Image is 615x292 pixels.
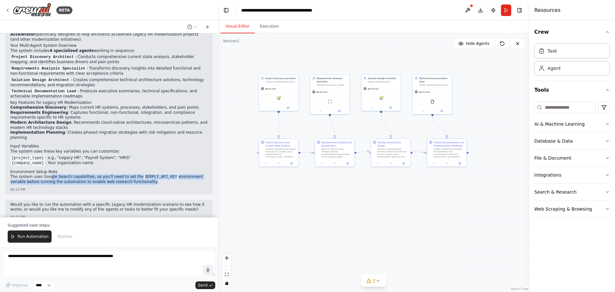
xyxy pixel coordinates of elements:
button: Start a new chat [202,23,213,31]
button: toggle interactivity [223,279,231,287]
li: : Creates phased migration strategies with risk mitigation and resource planning [10,130,208,140]
div: Based on the discovery findings, develop comprehensive requirements for the {project_type} modern... [321,148,352,158]
div: Solution Design ArchitectDesign comprehensive technical solutions for {project_type} modernizatio... [361,74,401,111]
button: Open in side panel [330,109,348,113]
strong: 4 specialized agents [50,48,94,53]
div: Database & Data [534,138,573,144]
code: Project Discovery Architect [10,54,75,60]
button: No output available [328,162,341,165]
button: Improve [3,281,30,289]
span: gpt-4o-mini [419,91,430,93]
div: Create comprehensive project documentation including discovery findings, requirements specificati... [419,84,450,86]
p: Would you like to run the automation with a specific Legacy HR modernization scenario to see how ... [10,202,208,212]
g: Edge from df406f27-c7b3-4162-afb0-8fcd016fad10 to a092f310-36e6-4b73-a483-c0c2c56a189e [328,116,336,137]
div: Web Scraping & Browsing [534,206,592,212]
div: Project Discovery Architect [265,77,296,80]
button: Web Scraping & Browsing [534,201,610,217]
g: Edge from a092f310-36e6-4b73-a483-c0c2c56a189e to bb2ca58a-53df-4256-8e05-a11bfec8c673 [357,149,369,154]
button: Tools [534,81,610,99]
code: Requirements Analysis Specialist [10,66,86,71]
div: Crew [534,41,610,81]
div: Create comprehensive project documentation that consolidates all discovery, requirements, and sol... [433,148,464,158]
h2: Environment Setup Note [10,170,208,175]
p: The system uses Google Search capabilities, so you'll need to set the environment variable before... [10,174,208,185]
li: : Captures functional, non-functional, integration, and compliance requirements specific to HR sy... [10,110,208,120]
button: Crew [534,23,610,41]
div: Solution Architecture DesignDesign a comprehensive technical solution architecture for the {proje... [371,138,411,167]
h2: Your Multi-Agent System Overview [10,43,208,48]
strong: Modern Architecture Design [10,120,71,125]
li: - Your organization name [10,161,208,166]
button: Switch to previous chat [184,23,200,31]
button: No output available [272,162,285,165]
div: Technical Documentation Lead [419,77,450,83]
li: - e.g., "Legacy HR", "Payroll System", "HRIS" [10,155,208,161]
button: Open in side panel [342,162,353,165]
button: Send [195,281,215,289]
div: 06:13 PM [10,215,208,220]
div: Requirements Analysis Specialist [316,77,348,83]
button: Open in side panel [454,162,465,165]
div: Requirements Analysis and Specification [321,141,352,147]
button: Open in side panel [398,162,409,165]
g: Edge from 56771c52-89b8-45ce-84f6-42d02f90ea2e to bb2ca58a-53df-4256-8e05-a11bfec8c673 [380,113,392,137]
img: Logo [13,3,51,17]
button: Open in side panel [433,109,451,113]
button: 2 [361,275,386,287]
span: gpt-4o-mini [265,88,276,90]
g: Edge from 7597a1b9-7d40-4f31-924a-aef05175087b to 4357d790-2e0f-46cb-838c-f7dba9efab85 [277,113,280,137]
button: Search & Research [534,184,610,200]
div: Search & Research [534,189,577,195]
code: SERPLY_API_KEY [143,174,178,180]
button: Hide right sidebar [515,6,524,15]
button: Integrations [534,167,610,183]
li: : Recommends cloud-native architectures, microservices patterns, and modern HR technology stacks [10,120,208,130]
li: : Maps current HR systems, processes, stakeholders, and pain points [10,105,208,110]
div: Design comprehensive technical solutions for {project_type} modernization based on requirements a... [368,80,399,83]
div: 06:13 PM [10,187,208,192]
p: - Produces executive summaries, technical specifications, and actionable implementation roadmaps [10,89,208,99]
div: Project Documentation and Implementation Roadmap [433,141,464,147]
span: gpt-4o-mini [316,91,327,93]
span: Run Automation [18,234,49,239]
g: Edge from bb2ca58a-53df-4256-8e05-a11bfec8c673 to 4eea8ec0-3145-4b84-9767-d0e254ee2d38 [413,149,425,154]
strong: Implementation Planning [10,130,65,135]
p: The system uses these key variables you can customize: [10,149,208,154]
img: FileReadTool [430,100,434,104]
img: SerplyWebSearchTool [379,96,383,100]
div: Design a comprehensive technical solution architecture for the {project_type} modernization based... [377,148,408,158]
button: File & Document [534,150,610,166]
p: The system includes working in sequence: [10,48,208,54]
span: Hide Agents [466,41,489,46]
button: fit view [223,271,231,279]
p: - Creates comprehensive technical architecture solutions, technology recommendations, and migrati... [10,78,208,88]
button: Open in side panel [286,162,297,165]
span: 2 [373,278,376,284]
code: {project_type} [10,155,45,161]
p: - Transforms discovery insights into detailed functional and non-functional requirements with cle... [10,66,208,76]
button: Open in side panel [381,106,400,110]
button: Run Automation [8,230,52,243]
button: Execution [255,20,284,33]
div: Project Discovery and Current State AnalysisConduct comprehensive project discovery for {project_... [258,138,299,167]
button: Database & Data [534,133,610,149]
div: Transform discovery insights into comprehensive functional and non-functional requirements for {p... [316,84,348,86]
div: Project Documentation and Implementation RoadmapCreate comprehensive project documentation that c... [427,138,467,167]
h2: Key Features for Legacy HR Modernization [10,100,208,105]
div: Conduct comprehensive project discovery for {project_type} modernization initiatives, analyzing c... [265,80,296,83]
div: Conduct comprehensive project discovery for {project_type} modernization at {company_name}. Resea... [265,148,296,158]
div: Agent [547,65,561,71]
g: Edge from 130ea25b-92ac-4609-a415-143e3d3025ce to 4eea8ec0-3145-4b84-9767-d0e254ee2d38 [431,116,448,137]
div: AI & Machine Learning [534,121,585,127]
button: Click to speak your automation idea [203,265,213,275]
p: Perfect! I've created a comprehensive multi-agent system called specifically designed to help arc... [10,27,208,42]
a: React Flow attribution [511,287,528,291]
h4: Resources [534,6,561,14]
button: Hide Agents [455,38,493,49]
div: React Flow controls [223,254,231,287]
button: No output available [440,162,454,165]
button: zoom in [223,254,231,262]
strong: Requirements Engineering [10,110,68,115]
button: Hide left sidebar [222,6,231,15]
button: Visual Editor [220,20,255,33]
